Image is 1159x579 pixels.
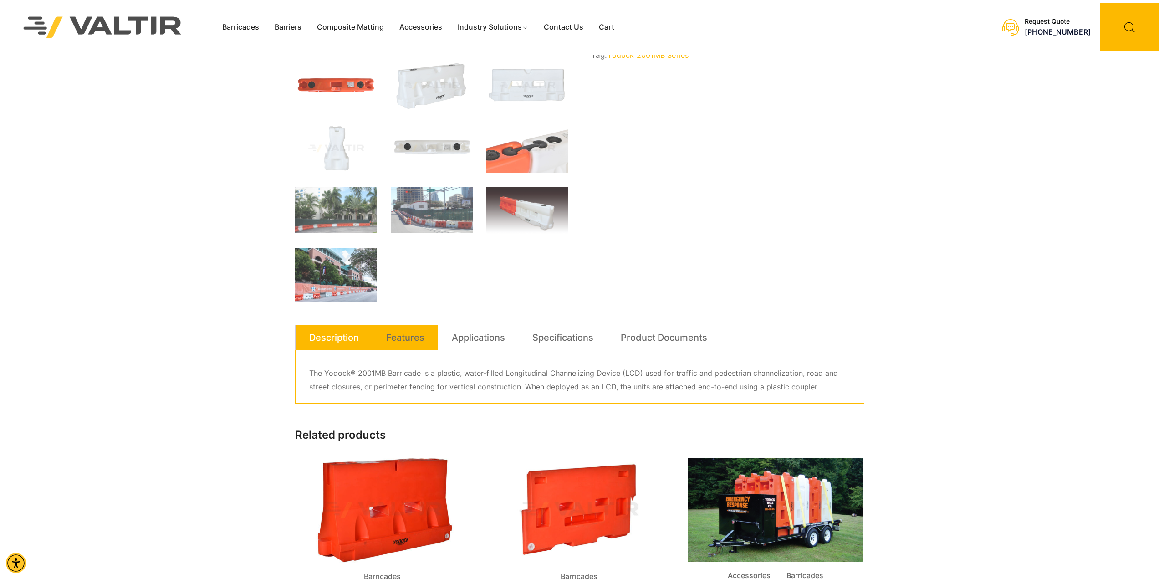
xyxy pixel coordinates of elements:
img: A white plastic container with a unique shape, likely used for storage or dispensing liquids. [295,124,377,173]
a: Barriers [267,20,309,34]
img: Rentals-Astros-Barricades-Valtir.jpg [295,248,377,302]
a: Features [386,325,424,350]
a: call (888) 496-3625 [1025,27,1091,36]
a: Accessories [392,20,450,34]
img: An orange plastic dock float with two circular openings and a rectangular label on top. [295,61,377,110]
img: Construction site with traffic barriers, green fencing, and a street sign for Nueces St. in an ur... [391,187,473,233]
img: A white plastic tank with two black caps and a label on the side, viewed from above. [391,124,473,173]
a: Product Documents [621,325,707,350]
img: A segmented traffic barrier featuring orange and white sections, designed for road safety and del... [486,187,568,234]
img: A white plastic barrier with two rectangular openings, featuring the brand name "Yodock" and a logo. [486,61,568,110]
img: Barricades [491,458,666,563]
div: Request Quote [1025,18,1091,26]
a: Composite Matting [309,20,392,34]
img: A construction area with orange and white barriers, surrounded by palm trees and a building in th... [295,187,377,233]
a: Barricades [214,20,267,34]
a: Cart [591,20,622,34]
span: Tag: [591,51,864,60]
a: Specifications [532,325,593,350]
img: Close-up of two connected plastic containers, one orange and one white, featuring black caps and ... [486,124,568,173]
h2: Related products [295,429,864,442]
a: Yodock 2001MB Series [607,51,689,60]
div: Accessibility Menu [6,553,26,573]
a: Industry Solutions [450,20,536,34]
img: An orange traffic barrier with a smooth surface and cut-out sections, designed for road safety an... [295,458,470,563]
a: Applications [452,325,505,350]
img: A white plastic barrier with a textured surface, designed for traffic control or safety purposes. [391,61,473,110]
img: Accessories [688,458,863,562]
a: Description [309,325,359,350]
p: The Yodock® 2001MB Barricade is a plastic, water-filled Longitudinal Channelizing Device (LCD) us... [309,367,850,394]
a: Contact Us [536,20,591,34]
